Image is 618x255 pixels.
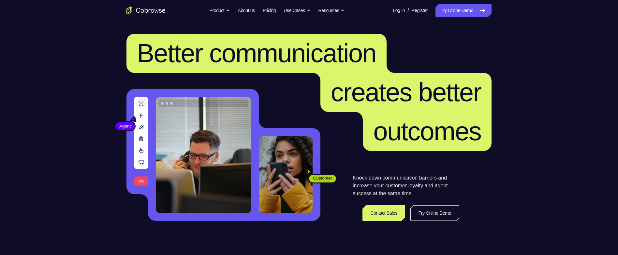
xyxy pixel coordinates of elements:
span: outcomes [373,117,481,146]
button: Use Cases [284,4,310,17]
button: Resources [318,4,345,17]
span: / [407,7,409,14]
a: Pricing [263,4,276,17]
img: A customer holding their phone [259,136,313,213]
a: Register [412,4,428,17]
a: Contact Sales [362,205,405,221]
img: A customer support agent talking on the phone [156,97,251,213]
a: Log In [393,4,405,17]
button: Product [210,4,230,17]
span: creates better [331,78,481,107]
a: Try Online Demo [435,4,492,17]
a: About us [238,4,255,17]
a: Go to the home page [126,7,166,14]
span: Better communication [137,39,376,68]
p: Knock down communication barriers and increase your customer loyalty and agent success at the sam... [353,174,459,197]
a: Try Online Demo [410,205,459,221]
